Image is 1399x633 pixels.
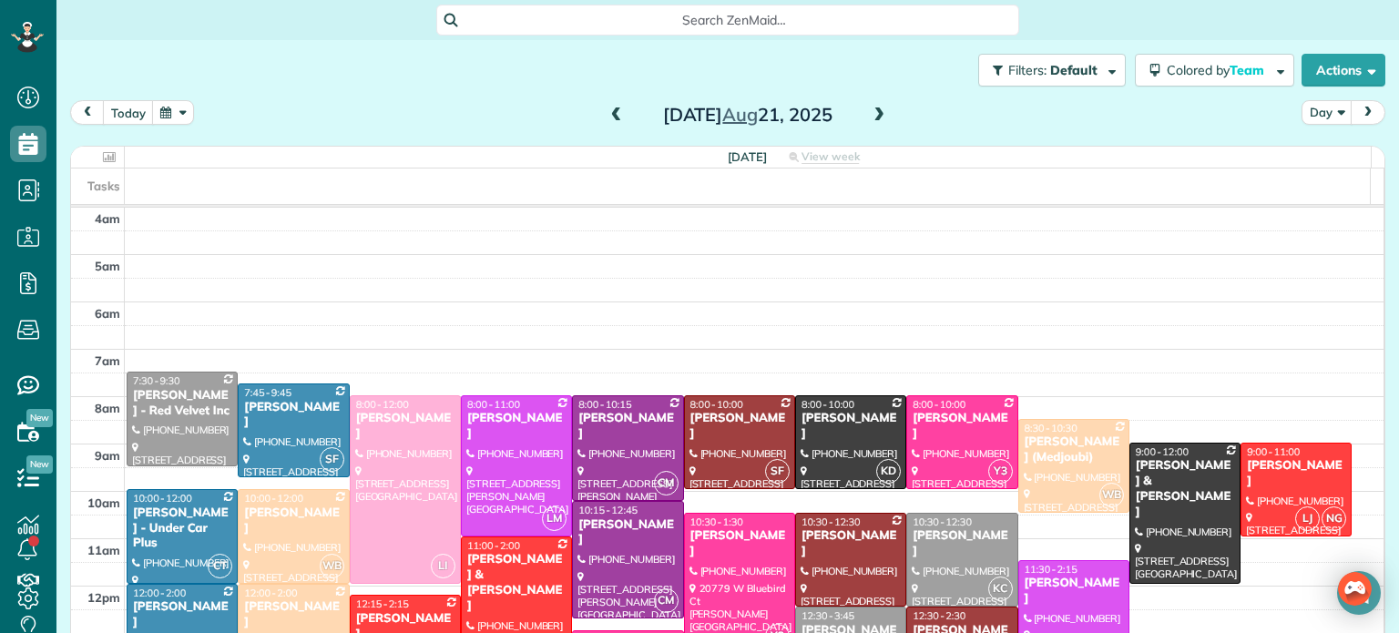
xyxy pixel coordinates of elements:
span: 8am [95,401,120,415]
span: CM [654,471,679,495]
h2: [DATE] 21, 2025 [634,105,862,125]
div: [PERSON_NAME] [689,528,790,559]
span: New [26,455,53,474]
div: [PERSON_NAME] [577,411,678,442]
span: WB [320,554,344,578]
div: [PERSON_NAME] [689,411,790,442]
span: Y3 [988,459,1013,484]
span: 8:00 - 10:00 [690,398,743,411]
span: SF [765,459,790,484]
span: 10:00 - 12:00 [244,492,303,505]
div: [PERSON_NAME] & [PERSON_NAME] [1135,458,1235,520]
div: [PERSON_NAME] [1246,458,1346,489]
div: [PERSON_NAME] & [PERSON_NAME] [466,552,567,614]
button: next [1351,100,1385,125]
span: 9am [95,448,120,463]
span: 11:30 - 2:15 [1025,563,1077,576]
span: CM [654,588,679,613]
span: 10:00 - 12:00 [133,492,192,505]
span: View week [802,149,860,164]
div: [PERSON_NAME] [1024,576,1124,607]
span: KC [988,577,1013,601]
button: prev [70,100,105,125]
span: 12:00 - 2:00 [133,587,186,599]
span: NG [1322,506,1346,531]
span: WB [1099,483,1124,507]
span: 7:30 - 9:30 [133,374,180,387]
span: 7:45 - 9:45 [244,386,291,399]
div: [PERSON_NAME] [577,517,678,548]
span: 12:30 - 3:45 [802,609,854,622]
span: 8:00 - 10:15 [578,398,631,411]
div: [PERSON_NAME] [801,528,901,559]
span: CT [208,554,232,578]
div: [PERSON_NAME] [132,599,232,630]
div: [PERSON_NAME] [912,411,1012,442]
div: [PERSON_NAME] [912,528,1012,559]
span: SF [320,447,344,472]
button: Day [1302,100,1353,125]
span: 6am [95,306,120,321]
span: Colored by [1167,62,1271,78]
div: [PERSON_NAME] [355,411,455,442]
span: 11:00 - 2:00 [467,539,520,552]
button: Filters: Default [978,54,1126,87]
span: 5am [95,259,120,273]
div: [PERSON_NAME] [243,400,343,431]
span: LI [431,554,455,578]
span: New [26,409,53,427]
span: 8:00 - 10:00 [913,398,965,411]
span: 10:15 - 12:45 [578,504,638,516]
button: Actions [1302,54,1385,87]
div: [PERSON_NAME] [801,411,901,442]
span: 4am [95,211,120,226]
div: [PERSON_NAME] - Under Car Plus [132,505,232,552]
button: Colored byTeam [1135,54,1294,87]
span: KD [876,459,901,484]
div: Open Intercom Messenger [1337,571,1381,615]
span: 8:00 - 11:00 [467,398,520,411]
span: LJ [1295,506,1320,531]
span: 10:30 - 12:30 [802,516,861,528]
span: 8:00 - 10:00 [802,398,854,411]
span: Team [1230,62,1267,78]
button: today [103,100,154,125]
span: 7am [95,353,120,368]
span: 12pm [87,590,120,605]
span: 9:00 - 12:00 [1136,445,1189,458]
span: 12:15 - 2:15 [356,597,409,610]
div: [PERSON_NAME] (Medjoubi) [1024,434,1124,465]
div: [PERSON_NAME] [243,505,343,536]
span: Filters: [1008,62,1047,78]
span: 12:00 - 2:00 [244,587,297,599]
span: 10:30 - 1:30 [690,516,743,528]
span: LM [542,506,567,531]
div: [PERSON_NAME] [466,411,567,442]
span: 11am [87,543,120,557]
span: 10am [87,495,120,510]
span: 8:30 - 10:30 [1025,422,1077,434]
span: 9:00 - 11:00 [1247,445,1300,458]
a: Filters: Default [969,54,1126,87]
div: [PERSON_NAME] [243,599,343,630]
div: [PERSON_NAME] - Red Velvet Inc [132,388,232,419]
span: 8:00 - 12:00 [356,398,409,411]
span: [DATE] [728,149,767,164]
span: Default [1050,62,1098,78]
span: Tasks [87,179,120,193]
span: 10:30 - 12:30 [913,516,972,528]
span: Aug [722,103,758,126]
span: 12:30 - 2:30 [913,609,965,622]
